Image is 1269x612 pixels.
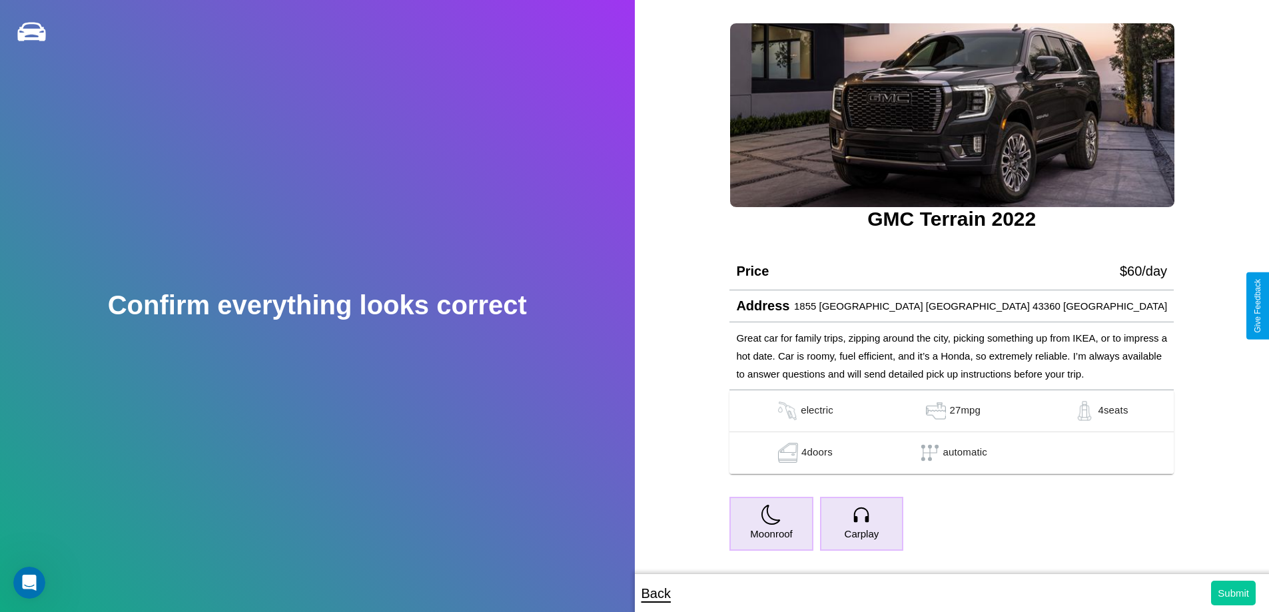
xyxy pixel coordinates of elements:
[794,297,1167,315] p: 1855 [GEOGRAPHIC_DATA] [GEOGRAPHIC_DATA] 43360 [GEOGRAPHIC_DATA]
[1071,401,1098,421] img: gas
[1098,401,1128,421] p: 4 seats
[775,443,801,463] img: gas
[845,525,879,543] p: Carplay
[736,298,789,314] h4: Address
[801,401,833,421] p: electric
[923,401,949,421] img: gas
[1211,581,1256,605] button: Submit
[750,525,792,543] p: Moonroof
[943,443,987,463] p: automatic
[736,264,769,279] h4: Price
[1120,259,1167,283] p: $ 60 /day
[736,329,1167,383] p: Great car for family trips, zipping around the city, picking something up from IKEA, or to impres...
[13,567,45,599] iframe: Intercom live chat
[108,290,527,320] h2: Confirm everything looks correct
[729,390,1174,474] table: simple table
[641,581,671,605] p: Back
[801,443,833,463] p: 4 doors
[774,401,801,421] img: gas
[949,401,981,421] p: 27 mpg
[729,208,1174,230] h3: GMC Terrain 2022
[1253,279,1262,333] div: Give Feedback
